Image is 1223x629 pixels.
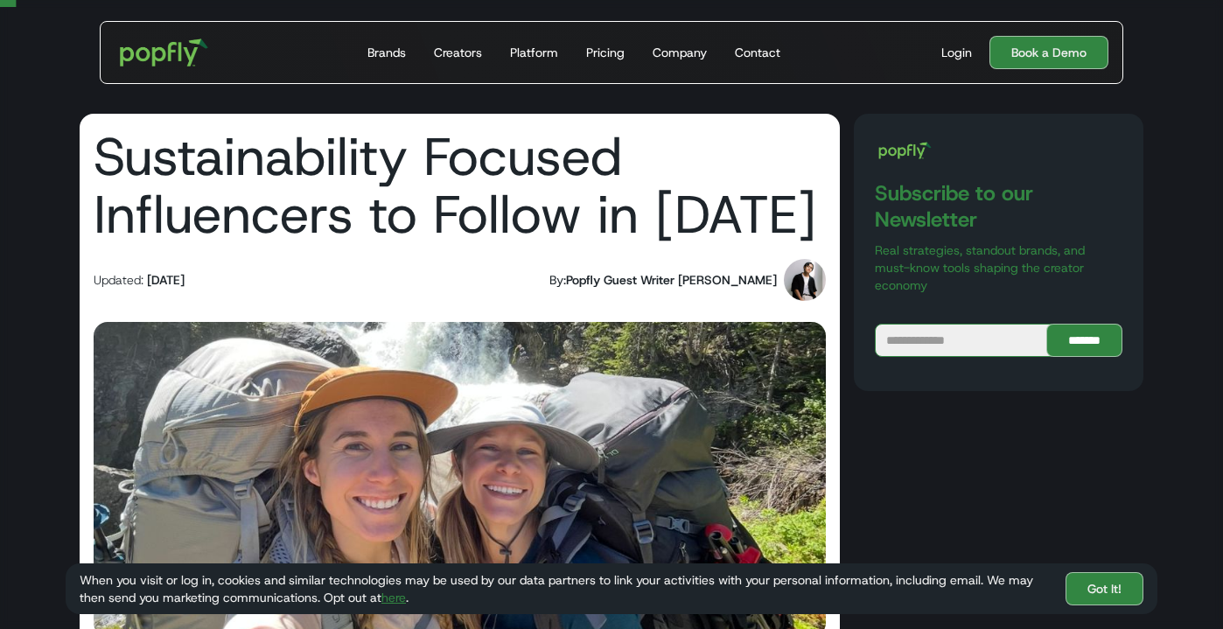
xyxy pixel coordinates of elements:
[510,44,558,61] div: Platform
[381,590,406,605] a: here
[586,44,625,61] div: Pricing
[367,44,406,61] div: Brands
[549,271,566,289] div: By:
[360,22,413,83] a: Brands
[566,271,777,289] div: Popfly Guest Writer [PERSON_NAME]
[503,22,565,83] a: Platform
[653,44,707,61] div: Company
[875,324,1122,357] form: Blog Subscribe
[434,44,482,61] div: Creators
[989,36,1108,69] a: Book a Demo
[579,22,632,83] a: Pricing
[728,22,787,83] a: Contact
[108,26,220,79] a: home
[147,271,185,289] div: [DATE]
[80,571,1052,606] div: When you visit or log in, cookies and similar technologies may be used by our data partners to li...
[735,44,780,61] div: Contact
[94,128,826,243] h1: Sustainability Focused Influencers to Follow in [DATE]
[1066,572,1143,605] a: Got It!
[646,22,714,83] a: Company
[427,22,489,83] a: Creators
[875,241,1122,294] p: Real strategies, standout brands, and must-know tools shaping the creator economy
[941,44,972,61] div: Login
[875,180,1122,233] h3: Subscribe to our Newsletter
[94,271,143,289] div: Updated:
[934,44,979,61] a: Login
